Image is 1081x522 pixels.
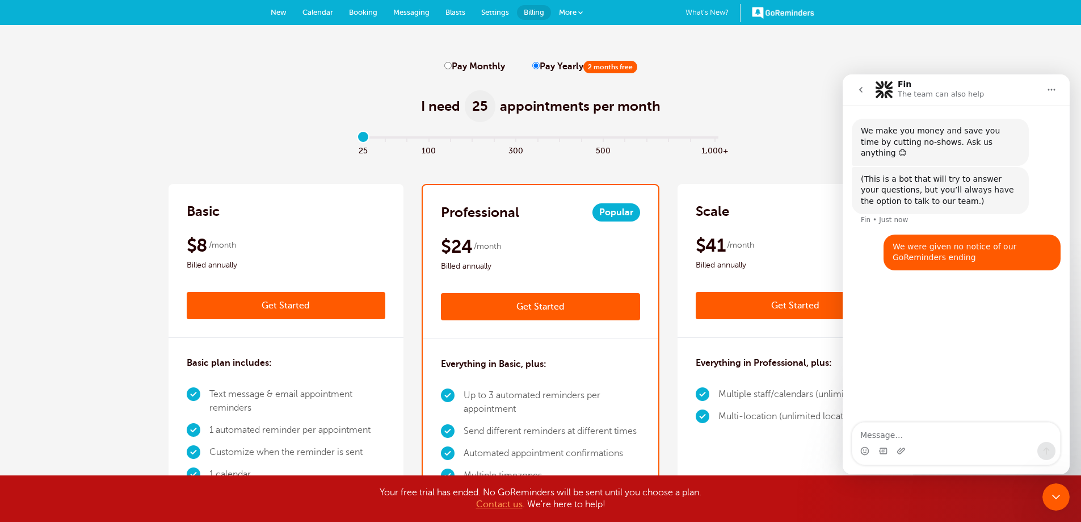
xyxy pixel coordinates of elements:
span: Billing [524,8,544,16]
h2: Basic [187,202,220,220]
span: Blasts [445,8,465,16]
a: Contact us [476,499,523,510]
label: Pay Monthly [444,61,505,72]
span: Booking [349,8,377,16]
a: Get Started [187,292,386,319]
iframe: Intercom live chat [843,74,1070,474]
input: Pay Monthly [444,62,452,69]
a: What's New? [685,4,741,22]
span: $8 [187,234,208,257]
span: appointments per month [500,97,661,115]
span: 100 [418,143,439,156]
span: Billed annually [187,258,386,272]
span: New [271,8,287,16]
span: 300 [505,143,527,156]
h3: Everything in Basic, plus: [441,357,546,371]
li: 1 calendar [209,463,386,486]
a: Get Started [441,293,640,320]
li: Up to 3 automated reminders per appointment [464,385,640,420]
span: Messaging [393,8,430,16]
span: 25 [352,143,374,156]
span: Popular [592,203,640,222]
li: Text message & email appointment reminders [209,383,386,419]
li: Multi-location (unlimited locations) [718,406,863,428]
a: Get Started [696,292,895,319]
h2: Professional [441,203,519,222]
span: Billed annually [696,258,895,272]
span: Billed annually [441,260,640,273]
span: /month [474,240,501,253]
span: $24 [441,235,472,258]
li: 1 automated reminder per appointment [209,419,386,441]
label: Pay Yearly [532,61,637,72]
li: Customize when the reminder is sent [209,441,386,463]
h3: Everything in Professional, plus: [696,356,832,370]
h3: Basic plan includes: [187,356,272,370]
input: Pay Yearly2 months free [532,62,540,69]
span: Settings [481,8,509,16]
span: 500 [592,143,614,156]
a: Billing [517,5,551,20]
iframe: Intercom live chat [1042,483,1070,511]
span: More [559,8,577,16]
h2: Scale [696,202,729,220]
li: Automated appointment confirmations [464,442,640,465]
span: /month [209,239,236,252]
li: Multiple timezones [464,465,640,487]
li: Multiple staff/calendars (unlimited) [718,383,863,406]
span: I need [421,97,460,115]
span: /month [727,239,754,252]
li: Send different reminders at different times [464,420,640,442]
span: $41 [696,234,725,257]
span: 1,000+ [701,143,729,156]
span: 25 [465,90,495,122]
span: Calendar [302,8,333,16]
span: 2 months free [583,61,637,73]
div: Your free trial has ended. No GoReminders will be sent until you choose a plan. . We're here to h... [257,487,825,511]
